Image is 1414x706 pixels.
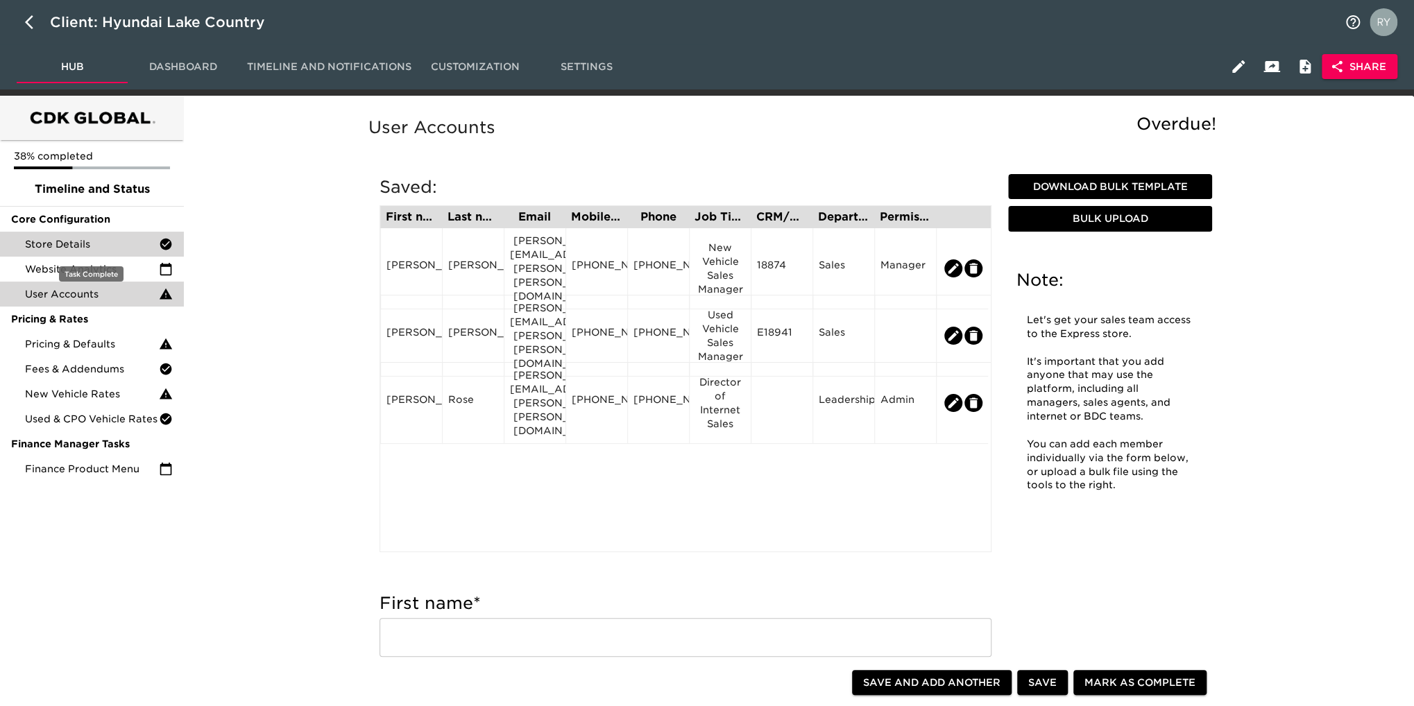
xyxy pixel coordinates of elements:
div: Permission Set [880,212,930,223]
div: [PHONE_NUMBER] [633,258,683,279]
div: [PERSON_NAME][EMAIL_ADDRESS][PERSON_NAME][PERSON_NAME][DOMAIN_NAME] [510,234,560,303]
span: Pricing & Defaults [25,337,159,351]
div: Leadership [819,393,869,413]
span: Save and Add Another [863,674,1000,691]
div: Last name [448,212,498,223]
div: [PERSON_NAME][EMAIL_ADDRESS][PERSON_NAME][PERSON_NAME][DOMAIN_NAME] [510,301,560,370]
span: Bulk Upload [1014,210,1207,227]
button: edit [944,394,962,412]
div: [PERSON_NAME] [448,325,498,346]
div: [PHONE_NUMBER] [633,325,683,346]
button: Client View [1255,50,1288,83]
span: Customization [428,58,522,76]
span: Settings [539,58,633,76]
div: [PERSON_NAME] [386,325,436,346]
div: CRM/User ID [756,212,807,223]
button: Save and Add Another [852,670,1012,696]
span: Core Configuration [11,212,173,226]
div: E18941 [757,325,807,346]
h5: Note: [1016,269,1204,291]
div: [PERSON_NAME][EMAIL_ADDRESS][PERSON_NAME][PERSON_NAME][DOMAIN_NAME] [510,368,560,438]
button: notifications [1336,6,1370,39]
span: User Accounts [25,287,159,301]
div: Job Title [695,212,745,223]
h5: User Accounts [368,117,1223,139]
div: [PHONE_NUMBER] [572,325,622,346]
div: Phone [633,212,683,223]
img: Profile [1370,8,1397,36]
button: Save [1017,670,1068,696]
button: edit [944,327,962,345]
div: Email [509,212,560,223]
span: Hub [25,58,119,76]
div: Director of Internet Sales [695,375,745,431]
div: Rose [448,393,498,413]
button: edit [964,259,982,277]
div: Department [818,212,869,223]
span: Pricing & Rates [11,312,173,326]
span: Share [1333,58,1386,76]
div: Sales [819,258,869,279]
div: Mobile Phone [571,212,622,223]
button: Share [1322,54,1397,80]
button: Edit Hub [1222,50,1255,83]
span: Finance Manager Tasks [11,437,173,451]
span: Store Details [25,237,159,251]
span: Finance Product Menu [25,462,159,476]
div: [PHONE_NUMBER] [572,393,622,413]
span: Timeline and Notifications [247,58,411,76]
span: Overdue! [1136,114,1216,134]
span: Website Analytics [25,262,159,276]
button: edit [964,327,982,345]
div: 18874 [757,258,807,279]
div: Admin [880,393,930,413]
div: Used Vehicle Sales Manager [695,308,745,363]
div: Client: Hyundai Lake Country [50,11,284,33]
span: Fees & Addendums [25,362,159,376]
button: Internal Notes and Comments [1288,50,1322,83]
div: [PHONE_NUMBER] [633,393,683,413]
button: Bulk Upload [1008,206,1212,232]
p: 38% completed [14,149,170,163]
div: First name [386,212,436,223]
button: edit [964,394,982,412]
div: [PERSON_NAME] [448,258,498,279]
span: Download Bulk Template [1014,178,1207,196]
span: Dashboard [136,58,230,76]
span: Used & CPO Vehicle Rates [25,412,159,426]
button: Download Bulk Template [1008,174,1212,200]
span: Save [1028,674,1057,691]
h5: First name [380,592,991,614]
span: Mark as Complete [1084,674,1195,691]
p: It's important that you add anyone that may use the platform, including all managers, sales agent... [1027,355,1193,424]
span: New Vehicle Rates [25,387,159,401]
h5: Saved: [380,176,991,198]
div: [PERSON_NAME] [386,393,436,413]
button: edit [944,259,962,277]
div: [PERSON_NAME] [386,258,436,279]
p: Let's get your sales team access to the Express store. [1027,313,1193,341]
div: Sales [819,325,869,346]
div: Manager [880,258,930,279]
span: Timeline and Status [11,181,173,198]
p: You can add each member individually via the form below, or upload a bulk file using the tools to... [1027,438,1193,493]
button: Mark as Complete [1073,670,1207,696]
div: New Vehicle Sales Manager [695,241,745,296]
div: [PHONE_NUMBER] [572,258,622,279]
